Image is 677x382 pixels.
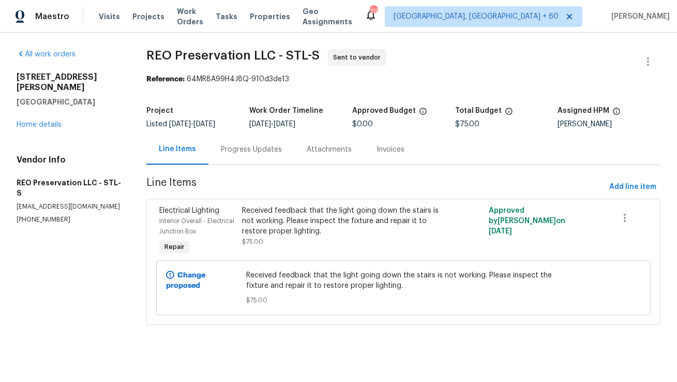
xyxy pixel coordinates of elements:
span: Received feedback that the light going down the stairs is not working. Please inspect the fixture... [246,270,561,291]
a: All work orders [17,51,76,58]
p: [PHONE_NUMBER] [17,215,122,224]
b: Change proposed [166,272,205,289]
span: - [169,121,215,128]
span: [DATE] [193,121,215,128]
span: The hpm assigned to this work order. [612,107,621,121]
b: Reference: [146,76,185,83]
span: Properties [250,11,290,22]
span: Tasks [216,13,237,20]
span: [PERSON_NAME] [607,11,670,22]
span: The total cost of line items that have been proposed by Opendoor. This sum includes line items th... [505,107,513,121]
p: [EMAIL_ADDRESS][DOMAIN_NAME] [17,202,122,211]
span: $75.00 [455,121,479,128]
h5: Approved Budget [352,107,416,114]
a: Home details [17,121,62,128]
span: Work Orders [177,6,203,27]
span: Listed [146,121,215,128]
h5: Total Budget [455,107,502,114]
span: $0.00 [352,121,373,128]
div: Progress Updates [221,144,282,155]
span: $75.00 [242,239,263,245]
h5: [GEOGRAPHIC_DATA] [17,97,122,107]
div: Received feedback that the light going down the stairs is not working. Please inspect the fixture... [242,205,442,237]
span: Approved by [PERSON_NAME] on [489,207,565,235]
span: Interior Overall - Electrical Junction Box [159,218,234,234]
h2: [STREET_ADDRESS][PERSON_NAME] [17,72,122,93]
span: Electrical Lighting [159,207,219,214]
span: Geo Assignments [303,6,352,27]
div: 64MR8A99H4J8Q-910d3de13 [146,74,660,84]
span: [DATE] [249,121,271,128]
button: Add line item [605,178,660,197]
div: Invoices [377,144,404,155]
span: Sent to vendor [333,52,385,63]
span: Visits [99,11,120,22]
span: Repair [160,242,189,252]
span: The total cost of line items that have been approved by both Opendoor and the Trade Partner. This... [419,107,427,121]
div: 710 [370,6,377,17]
div: [PERSON_NAME] [558,121,660,128]
span: Line Items [146,178,605,197]
div: Attachments [307,144,352,155]
span: Add line item [609,181,656,194]
h5: Project [146,107,173,114]
span: [DATE] [489,228,512,235]
span: Projects [132,11,164,22]
h5: Work Order Timeline [249,107,323,114]
span: Maestro [35,11,69,22]
span: [GEOGRAPHIC_DATA], [GEOGRAPHIC_DATA] + 60 [394,11,559,22]
div: Line Items [159,144,196,154]
h5: Assigned HPM [558,107,609,114]
span: [DATE] [274,121,295,128]
span: $75.00 [246,295,561,305]
h4: Vendor Info [17,155,122,165]
span: [DATE] [169,121,191,128]
span: REO Preservation LLC - STL-S [146,49,320,62]
span: - [249,121,295,128]
h5: REO Preservation LLC - STL-S [17,178,122,198]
